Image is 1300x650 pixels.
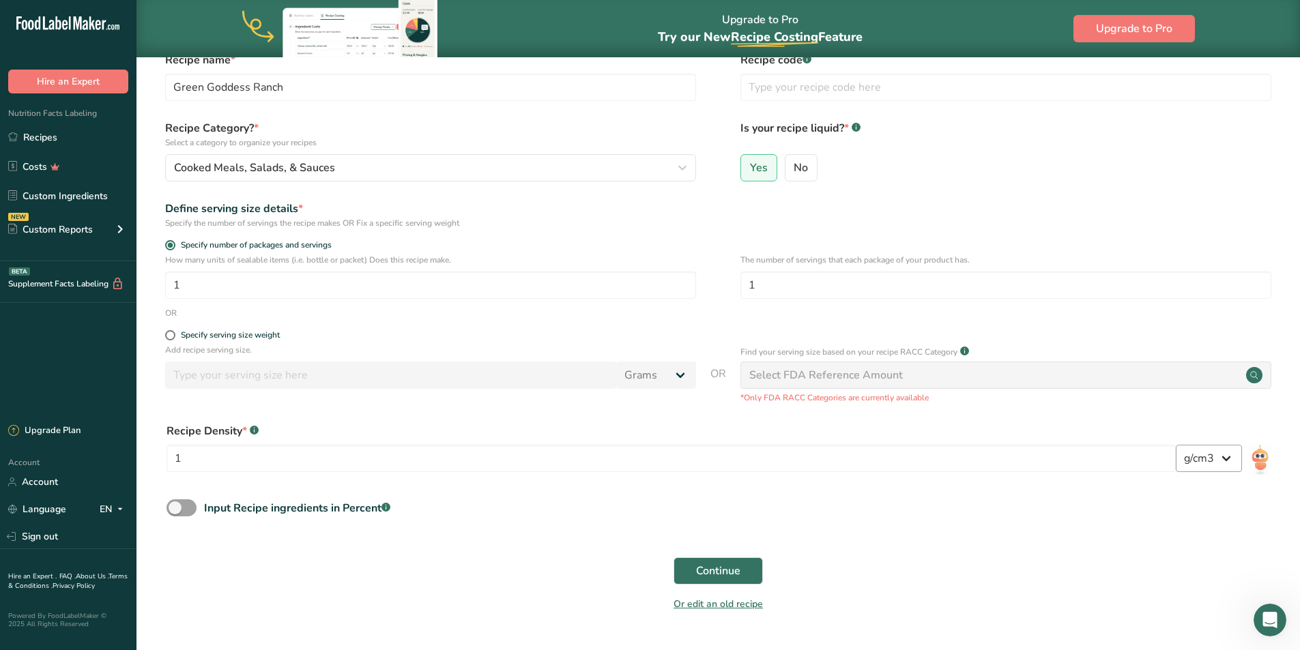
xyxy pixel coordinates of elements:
img: Profile image for Rana [39,8,61,29]
div: Define serving size details [165,201,696,217]
button: Home [214,5,240,31]
label: Recipe name [165,52,696,68]
p: *Only FDA RACC Categories are currently available [740,392,1271,404]
span: OR [710,366,726,404]
div: NEW [8,213,29,221]
div: Rana says… [11,78,262,239]
div: If you’ve got any questions or need a hand, I’m here to help! [22,141,213,181]
span: Recipe Costing [731,29,818,45]
p: Add recipe serving size. [165,344,696,356]
div: Hi [PERSON_NAME] [22,87,213,100]
div: Upgrade to Pro [658,1,863,57]
span: Upgrade to Pro [1096,20,1172,37]
h1: [PERSON_NAME] [66,7,155,17]
p: Select a category to organize your recipes [165,136,696,149]
span: No [794,161,808,175]
a: Privacy Policy [53,581,95,591]
p: How many units of sealable items (i.e. bottle or packet) Does this recipe make. [165,254,696,266]
p: Find your serving size based on your recipe RACC Category [740,346,957,358]
span: Try our New Feature [658,29,863,45]
input: Type your density here [167,445,1176,472]
button: Continue [674,557,763,585]
button: Upload attachment [65,447,76,458]
div: Just checking in! How’s everything going with FLM so far? [22,107,213,134]
div: Specify the number of servings the recipe makes OR Fix a specific serving weight [165,217,696,229]
div: Close [240,5,264,30]
input: Type your recipe code here [740,74,1271,101]
span: Cooked Meals, Salads, & Sauces [174,160,335,176]
div: EN [100,501,128,518]
div: OR [165,307,177,319]
a: Language [8,497,66,521]
div: [PERSON_NAME] • [DATE] [22,211,129,220]
img: ai-bot.1dcbe71.gif [1250,445,1270,475]
input: Type your serving size here [165,361,616,389]
label: Recipe Category? [165,120,696,149]
div: Specify serving size weight [181,330,280,340]
div: Input Recipe ingredients in Percent [204,500,390,516]
button: Gif picker [43,447,54,458]
button: Cooked Meals, Salads, & Sauces [165,154,696,181]
a: About Us . [76,572,109,581]
button: Upgrade to Pro [1073,15,1195,42]
div: BETA [9,267,30,276]
button: go back [9,5,35,31]
div: Custom Reports [8,222,93,237]
div: Select FDA Reference Amount [749,367,903,383]
a: Or edit an old recipe [674,597,763,610]
p: Active in the last 15m [66,17,164,31]
button: Emoji picker [21,447,32,458]
div: Hi [PERSON_NAME]Just checking in! How’s everything going with FLM so far?If you’ve got any questi... [11,78,224,209]
label: Is your recipe liquid? [740,120,1271,149]
div: Recipe Density [167,423,1176,439]
iframe: Intercom live chat [1254,604,1286,636]
button: Hire an Expert [8,70,128,93]
a: Terms & Conditions . [8,572,128,591]
p: The number of servings that each package of your product has. [740,254,1271,266]
span: Yes [750,161,768,175]
label: Recipe code [740,52,1271,68]
div: Let’s chat! 👇 [22,188,213,201]
span: Continue [696,563,740,579]
span: Specify number of packages and servings [175,240,332,250]
textarea: Message… [12,418,261,441]
div: Upgrade Plan [8,424,81,438]
a: Hire an Expert . [8,572,57,581]
input: Type your recipe name here [165,74,696,101]
a: FAQ . [59,572,76,581]
button: Send a message… [234,441,256,463]
div: Powered By FoodLabelMaker © 2025 All Rights Reserved [8,612,128,628]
